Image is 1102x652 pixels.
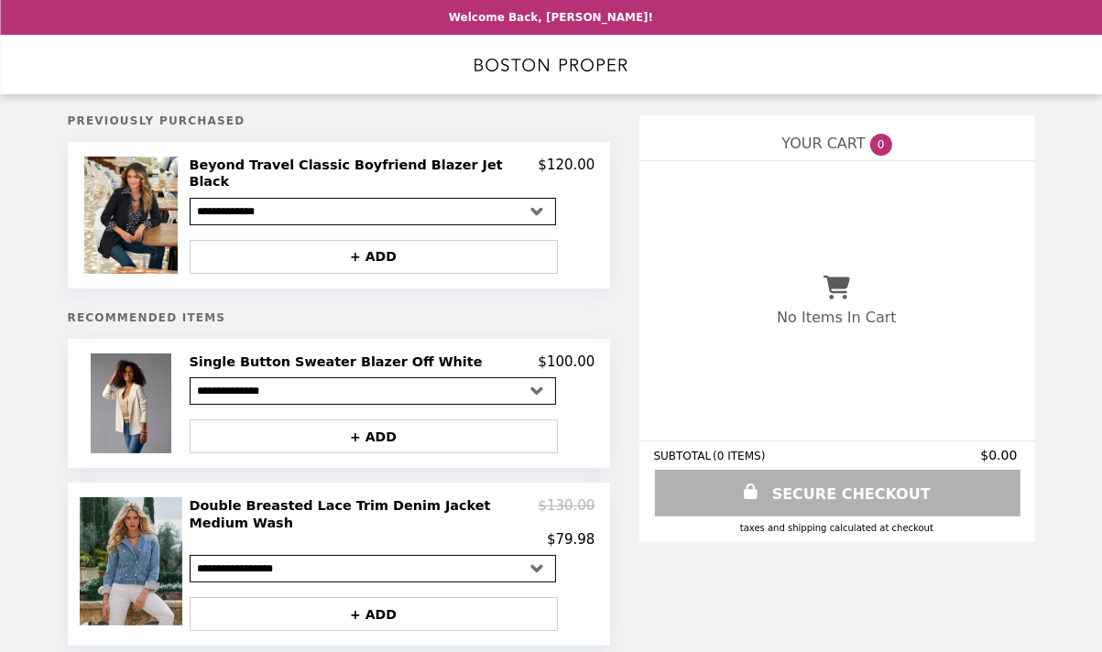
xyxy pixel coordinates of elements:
[980,448,1020,462] span: $0.00
[91,353,176,453] img: Single Button Sweater Blazer Off White
[190,353,490,370] h2: Single Button Sweater Blazer Off White
[190,497,539,531] h2: Double Breasted Lace Trim Denim Jacket Medium Wash
[190,555,556,582] select: Select a product variant
[190,198,556,225] select: Select a product variant
[870,134,892,156] span: 0
[475,46,628,83] img: Brand Logo
[777,309,896,326] p: No Items In Cart
[80,497,187,625] img: Double Breasted Lace Trim Denim Jacket Medium Wash
[713,450,765,462] span: ( 0 ITEMS )
[654,523,1020,533] div: Taxes and Shipping calculated at checkout
[538,497,595,531] p: $130.00
[190,157,539,190] h2: Beyond Travel Classic Boyfriend Blazer Jet Black
[654,450,714,462] span: SUBTOTAL
[68,311,610,324] h5: Recommended Items
[190,597,558,631] button: + ADD
[190,419,558,453] button: + ADD
[449,11,653,24] p: Welcome Back, [PERSON_NAME]!
[68,114,610,127] h5: Previously Purchased
[84,157,182,274] img: Beyond Travel Classic Boyfriend Blazer Jet Black
[547,531,595,548] p: $79.98
[538,353,595,370] p: $100.00
[190,377,556,405] select: Select a product variant
[781,135,865,152] span: YOUR CART
[538,157,595,190] p: $120.00
[190,240,558,274] button: + ADD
